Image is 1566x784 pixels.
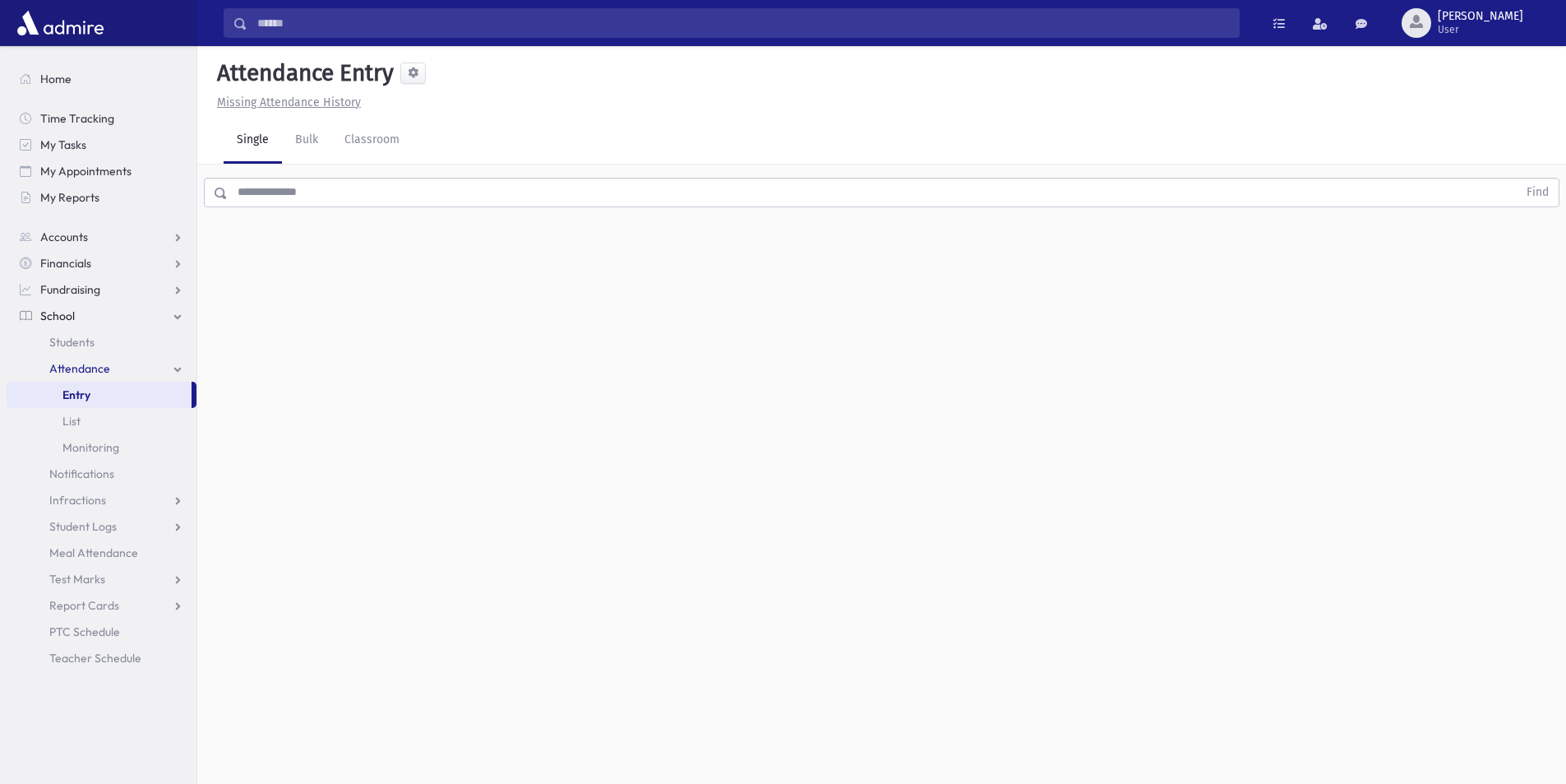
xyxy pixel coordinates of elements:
img: AdmirePro [13,7,108,39]
a: Monitoring [7,434,196,461]
h5: Attendance Entry [210,59,394,87]
span: Fundraising [40,282,100,297]
span: Test Marks [49,572,105,587]
span: My Reports [40,190,99,205]
span: [PERSON_NAME] [1438,10,1523,23]
a: Student Logs [7,513,196,540]
span: School [40,308,75,323]
span: My Appointments [40,164,132,179]
a: Report Cards [7,592,196,619]
a: List [7,408,196,434]
span: Attendance [49,361,110,376]
a: Bulk [282,118,331,164]
u: Missing Attendance History [217,95,361,109]
span: Financials [40,256,91,271]
span: List [62,414,81,429]
span: Student Logs [49,519,117,534]
span: Report Cards [49,598,119,613]
a: Meal Attendance [7,540,196,566]
a: Students [7,329,196,355]
span: User [1438,23,1523,36]
a: Financials [7,250,196,276]
span: Monitoring [62,440,119,455]
a: Classroom [331,118,413,164]
a: My Reports [7,184,196,211]
a: Accounts [7,224,196,250]
a: School [7,303,196,329]
a: Teacher Schedule [7,645,196,671]
span: Notifications [49,466,114,481]
a: My Tasks [7,132,196,158]
span: Entry [62,387,90,402]
a: Home [7,66,196,92]
span: Students [49,335,95,350]
span: My Tasks [40,137,86,152]
input: Search [247,8,1239,38]
a: Single [224,118,282,164]
span: Time Tracking [40,111,114,126]
a: Fundraising [7,276,196,303]
a: Test Marks [7,566,196,592]
a: Notifications [7,461,196,487]
a: Time Tracking [7,105,196,132]
a: Missing Attendance History [210,95,361,109]
a: Infractions [7,487,196,513]
span: PTC Schedule [49,624,120,639]
a: My Appointments [7,158,196,184]
span: Accounts [40,230,88,244]
a: Attendance [7,355,196,382]
span: Teacher Schedule [49,651,141,666]
a: PTC Schedule [7,619,196,645]
a: Entry [7,382,192,408]
span: Infractions [49,493,106,508]
span: Meal Attendance [49,545,138,560]
span: Home [40,72,72,86]
button: Find [1517,179,1559,206]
